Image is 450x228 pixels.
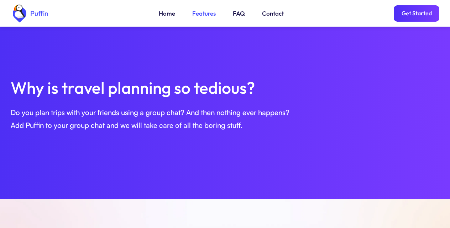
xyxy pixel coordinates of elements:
div: Puffin [28,10,48,17]
h2: Why is travel planning so tedious? [11,76,439,99]
div: Do you plan trips with your friends using a group chat? And then nothing ever happens? Add Puffin... [11,106,439,132]
a: Contact [262,9,284,18]
a: FAQ [233,9,245,18]
a: Home [159,9,175,18]
a: Get Started [394,5,439,22]
a: home [11,5,48,22]
a: Features [192,9,216,18]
